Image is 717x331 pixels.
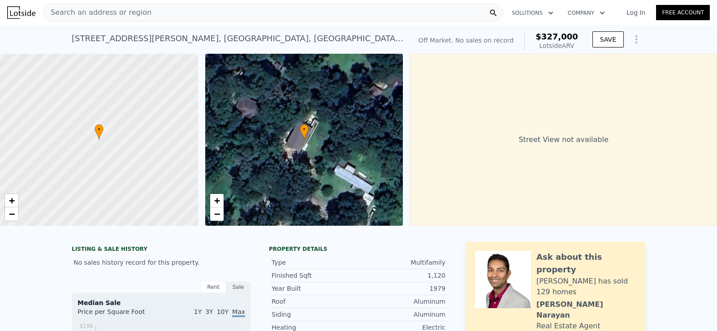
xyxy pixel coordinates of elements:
div: Multifamily [358,258,445,267]
div: 1,120 [358,271,445,280]
div: Property details [269,245,448,253]
a: Zoom in [210,194,224,207]
div: No sales history record for this property. [72,254,251,271]
span: 3Y [205,308,213,315]
span: Search an address or region [43,7,151,18]
span: $327,000 [536,32,578,41]
button: SAVE [592,31,624,47]
span: 10Y [217,308,229,315]
div: Ask about this property [536,251,636,276]
div: [PERSON_NAME] has sold 129 homes [536,276,636,297]
a: Zoom out [210,207,224,221]
a: Free Account [656,5,710,20]
span: − [9,208,15,219]
div: Off Market. No sales on record [419,36,514,45]
div: Type [272,258,358,267]
span: 1Y [194,308,202,315]
div: • [95,124,104,140]
tspan: $196 [79,323,93,329]
span: + [9,195,15,206]
div: Year Built [272,284,358,293]
div: • [300,124,309,140]
div: Lotside ARV [536,41,578,50]
span: − [214,208,220,219]
button: Company [561,5,612,21]
a: Zoom out [5,207,18,221]
div: [PERSON_NAME] Narayan [536,299,636,321]
div: Finished Sqft [272,271,358,280]
div: Street View not available [410,54,717,226]
div: [STREET_ADDRESS][PERSON_NAME] , [GEOGRAPHIC_DATA] , [GEOGRAPHIC_DATA] 77358 [72,32,404,45]
div: LISTING & SALE HISTORY [72,245,251,254]
img: Lotside [7,6,35,19]
div: 1979 [358,284,445,293]
span: Max [232,308,245,317]
span: • [95,125,104,133]
div: Sale [226,281,251,293]
span: • [300,125,309,133]
a: Log In [616,8,656,17]
button: Show Options [627,30,645,48]
a: Zoom in [5,194,18,207]
div: Median Sale [78,298,245,307]
div: Price per Square Foot [78,307,161,322]
div: Rent [201,281,226,293]
span: + [214,195,220,206]
div: Roof [272,297,358,306]
div: Siding [272,310,358,319]
button: Solutions [505,5,561,21]
div: Aluminum [358,310,445,319]
div: Aluminum [358,297,445,306]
